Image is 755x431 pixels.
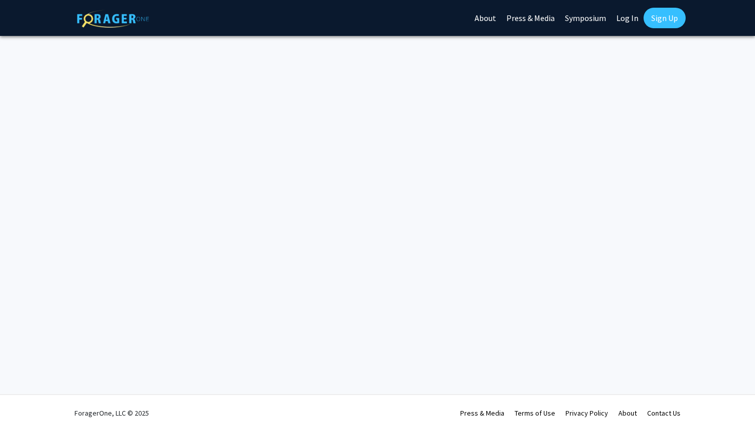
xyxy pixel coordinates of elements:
div: ForagerOne, LLC © 2025 [74,395,149,431]
img: ForagerOne Logo [77,10,149,28]
a: Contact Us [647,408,681,418]
a: Press & Media [460,408,504,418]
a: Privacy Policy [565,408,608,418]
a: About [618,408,637,418]
a: Sign Up [644,8,686,28]
a: Terms of Use [515,408,555,418]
